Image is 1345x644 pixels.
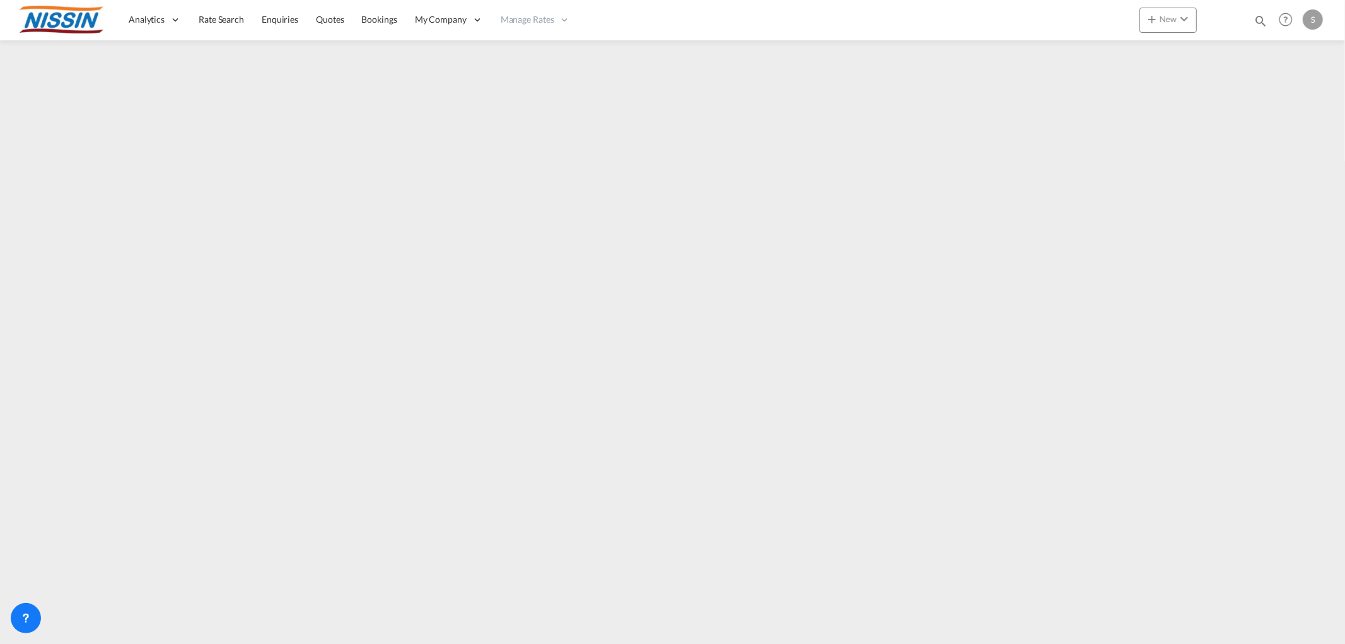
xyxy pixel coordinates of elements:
[1254,14,1267,33] div: icon-magnify
[262,14,298,25] span: Enquiries
[1144,11,1160,26] md-icon: icon-plus 400-fg
[1275,9,1296,30] span: Help
[1275,9,1303,32] div: Help
[1303,9,1323,30] div: S
[501,13,554,26] span: Manage Rates
[19,6,104,34] img: 485da9108dca11f0a63a77e390b9b49c.jpg
[362,14,397,25] span: Bookings
[1177,11,1192,26] md-icon: icon-chevron-down
[129,13,165,26] span: Analytics
[1254,14,1267,28] md-icon: icon-magnify
[199,14,244,25] span: Rate Search
[415,13,467,26] span: My Company
[1139,8,1197,33] button: icon-plus 400-fgNewicon-chevron-down
[1144,14,1192,24] span: New
[316,14,344,25] span: Quotes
